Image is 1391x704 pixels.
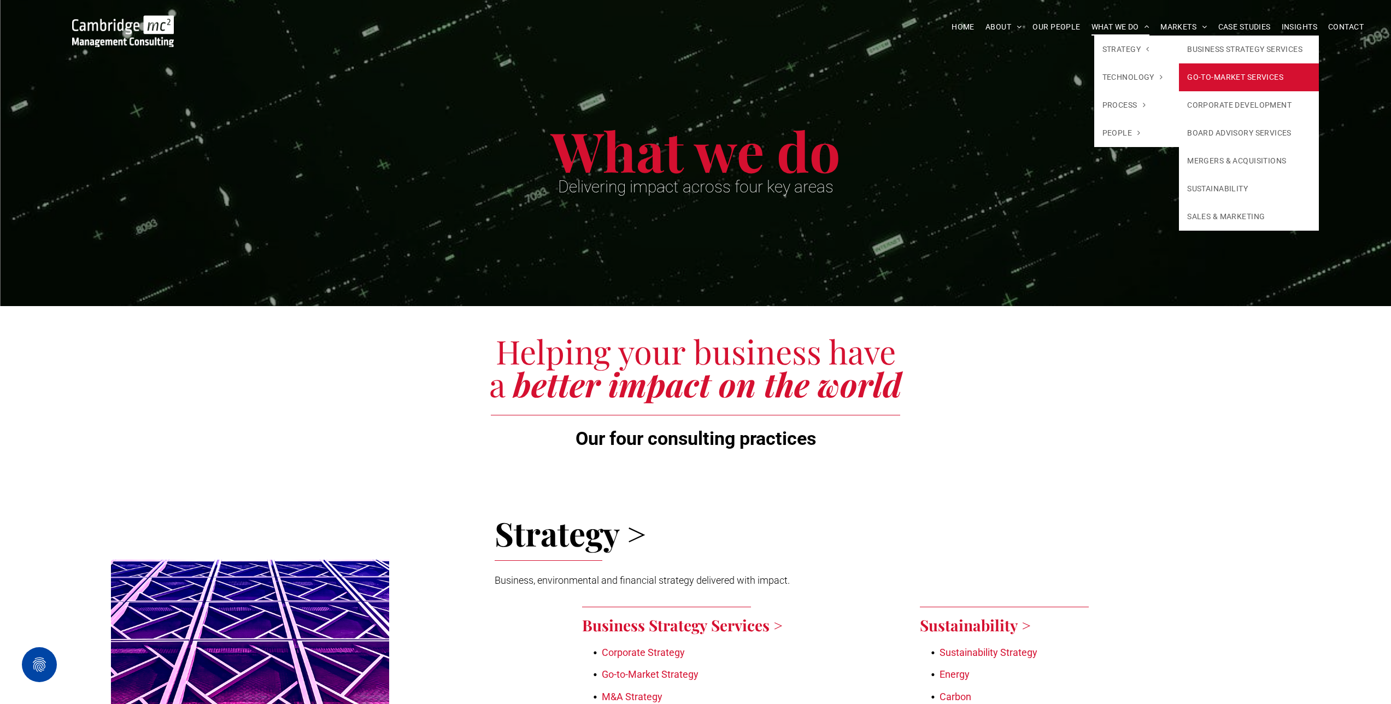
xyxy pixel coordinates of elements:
[1102,127,1141,139] span: PEOPLE
[1179,36,1319,63] a: BUSINESS STRATEGY SERVICES
[602,647,685,658] a: Corporate Strategy
[582,615,783,635] a: Business Strategy Services >
[551,114,841,186] span: What we do
[980,19,1028,36] a: ABOUT
[1213,19,1276,36] a: CASE STUDIES
[495,574,790,586] span: Business, environmental and financial strategy delivered with impact.
[1323,19,1369,36] a: CONTACT
[1179,147,1319,175] a: MERGERS & ACQUISITIONS
[1102,72,1163,83] span: TECHNOLOGY
[1102,44,1149,55] span: STRATEGY
[946,19,980,36] a: HOME
[1179,119,1319,147] a: BOARD ADVISORY SERVICES
[1179,91,1319,119] a: CORPORATE DEVELOPMENT
[1094,91,1179,119] a: PROCESS
[602,691,662,702] a: M&A Strategy
[489,329,896,406] span: Helping your business have a
[1027,19,1085,36] a: OUR PEOPLE
[940,647,1037,658] a: Sustainability Strategy
[1102,99,1146,111] span: PROCESS
[72,15,174,47] img: Go to Homepage
[1094,119,1179,147] a: PEOPLE
[1276,19,1323,36] a: INSIGHTS
[1091,19,1150,36] span: WHAT WE DO
[513,362,902,406] span: better impact on the world
[1179,175,1319,203] a: SUSTAINABILITY
[558,177,834,196] span: Delivering impact across four key areas
[940,691,971,702] a: Carbon
[1155,19,1212,36] a: MARKETS
[1094,63,1179,91] a: TECHNOLOGY
[602,668,699,680] a: Go-to-Market Strategy
[1179,63,1319,91] a: GO-TO-MARKET SERVICES
[1094,36,1179,63] a: STRATEGY
[576,427,816,449] span: Our four consulting practices
[1179,203,1319,231] a: SALES & MARKETING
[920,615,1031,635] a: Sustainability >
[495,511,646,555] span: Strategy >
[72,17,174,28] a: Your Business Transformed | Cambridge Management Consulting
[940,668,970,680] a: Energy
[1086,19,1155,36] a: WHAT WE DO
